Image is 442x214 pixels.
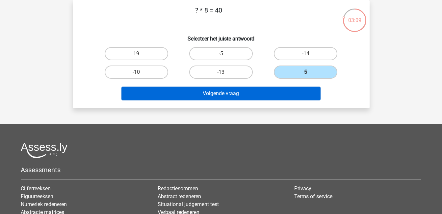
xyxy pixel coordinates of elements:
[21,201,67,207] a: Numeriek redeneren
[105,47,168,60] label: 19
[21,143,67,158] img: Assessly logo
[294,193,332,200] a: Terms of service
[121,87,321,100] button: Volgende vraag
[342,8,367,24] div: 03:09
[105,66,168,79] label: -10
[158,185,198,192] a: Redactiesommen
[274,47,337,60] label: -14
[294,185,311,192] a: Privacy
[21,185,51,192] a: Cijferreeksen
[21,193,53,200] a: Figuurreeksen
[189,47,253,60] label: -5
[158,193,201,200] a: Abstract redeneren
[83,5,334,25] p: ? * 8 = 40
[189,66,253,79] label: -13
[274,66,337,79] label: 5
[21,166,421,174] h5: Assessments
[158,201,219,207] a: Situational judgement test
[83,30,359,42] h6: Selecteer het juiste antwoord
